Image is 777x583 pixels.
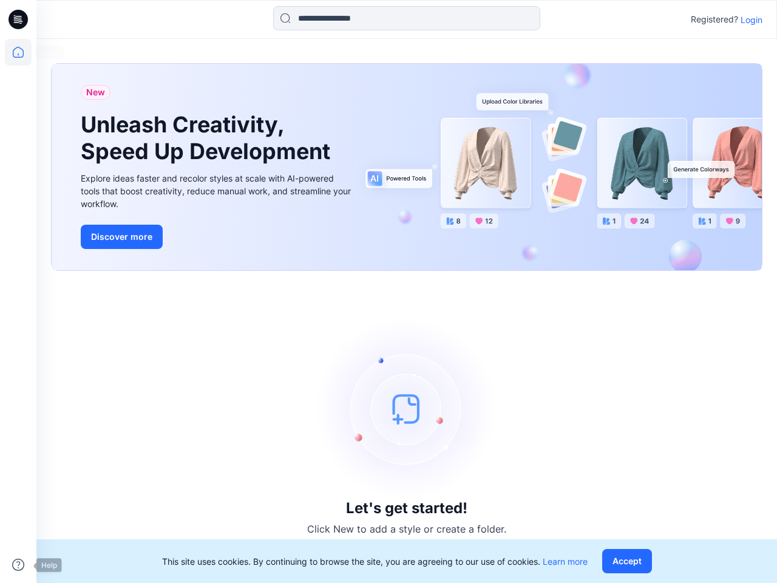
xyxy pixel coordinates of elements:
div: Explore ideas faster and recolor styles at scale with AI-powered tools that boost creativity, red... [81,172,354,210]
button: Discover more [81,225,163,249]
h3: Let's get started! [346,500,467,517]
p: This site uses cookies. By continuing to browse the site, you are agreeing to our use of cookies. [162,555,588,568]
p: Registered? [691,12,738,27]
h1: Unleash Creativity, Speed Up Development [81,112,336,164]
button: Accept [602,549,652,573]
p: Click New to add a style or create a folder. [307,522,506,536]
img: empty-state-image.svg [316,318,498,500]
p: Login [741,13,762,26]
a: Learn more [543,556,588,567]
a: Discover more [81,225,354,249]
span: New [86,85,105,100]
